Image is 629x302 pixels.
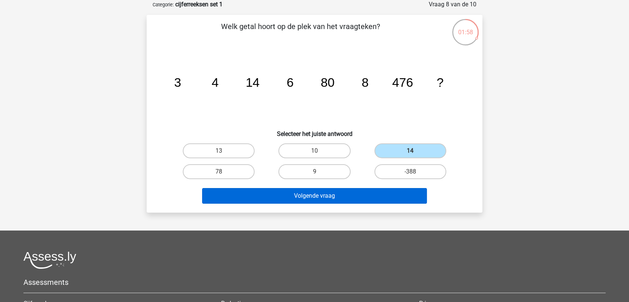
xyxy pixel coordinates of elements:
tspan: 80 [321,76,335,89]
label: 78 [183,164,255,179]
strong: cijferreeksen set 1 [175,1,223,8]
p: Welk getal hoort op de plek van het vraagteken? [159,21,443,43]
tspan: 4 [212,76,219,89]
h5: Assessments [23,278,606,287]
label: 9 [278,164,350,179]
tspan: 3 [174,76,181,89]
tspan: ? [437,76,444,89]
small: Categorie: [153,2,174,7]
button: Volgende vraag [202,188,427,204]
label: 14 [374,143,446,158]
label: 13 [183,143,255,158]
tspan: 476 [392,76,413,89]
tspan: 14 [246,76,259,89]
div: 01:58 [451,18,479,37]
label: -388 [374,164,446,179]
tspan: 8 [362,76,369,89]
label: 10 [278,143,350,158]
h6: Selecteer het juiste antwoord [159,124,470,137]
tspan: 6 [287,76,294,89]
img: Assessly logo [23,251,76,269]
